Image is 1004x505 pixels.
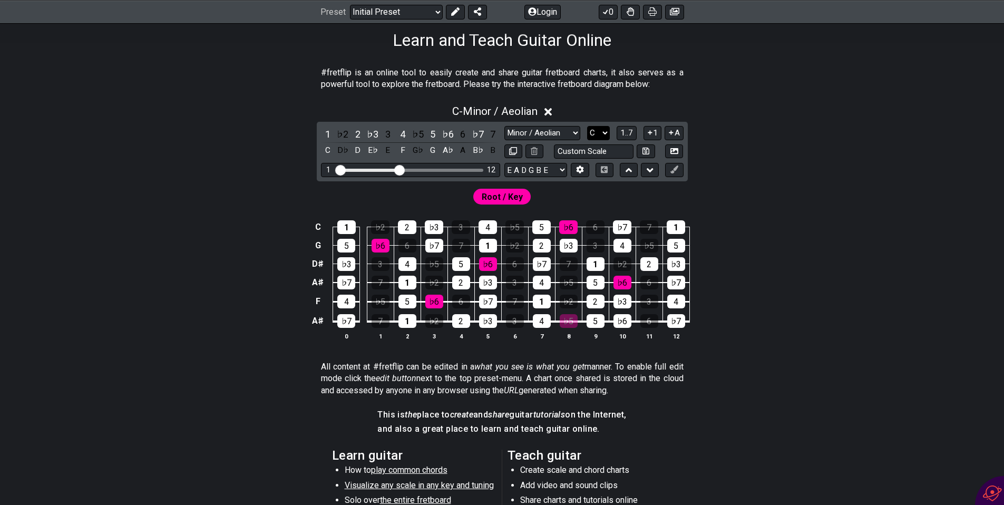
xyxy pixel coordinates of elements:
div: ♭3 [425,220,443,234]
button: Share Preset [468,4,487,19]
td: F [310,292,326,312]
div: ♭3 [560,239,578,252]
button: First click edit preset to enable marker editing [665,163,683,177]
div: 6 [398,239,416,252]
div: 1 [587,257,605,271]
button: 1 [644,126,661,140]
div: 4 [533,314,551,328]
div: 3 [587,239,605,252]
div: ♭2 [425,314,443,328]
div: 12 [487,166,495,174]
div: ♭7 [337,314,355,328]
div: ♭7 [613,220,631,234]
th: 6 [501,331,528,342]
h2: Teach guitar [508,450,672,461]
div: 6 [452,295,470,308]
div: 4 [533,276,551,289]
td: A♯ [310,311,326,331]
div: toggle pitch class [321,143,335,158]
div: 7 [372,314,389,328]
div: ♭6 [425,295,443,308]
span: the entire fretboard [380,495,451,505]
div: ♭2 [371,220,389,234]
div: ♭2 [560,295,578,308]
th: 8 [555,331,582,342]
div: ♭6 [372,239,389,252]
div: Visible fret range [321,163,500,177]
div: ♭3 [613,295,631,308]
div: 6 [586,220,605,234]
li: Add video and sound clips [520,480,670,494]
td: G [310,236,326,255]
div: 3 [452,220,470,234]
div: 2 [452,276,470,289]
div: ♭6 [559,220,578,234]
div: 6 [640,276,658,289]
div: 7 [640,220,658,234]
div: ♭3 [667,257,685,271]
td: C [310,218,326,237]
div: 5 [452,257,470,271]
select: Preset [350,4,443,19]
select: Scale [504,126,580,140]
span: First enable full edit mode to edit [482,189,523,205]
th: 4 [447,331,474,342]
button: Create image [665,4,684,19]
div: 1 [326,166,330,174]
th: 2 [394,331,421,342]
div: ♭6 [613,314,631,328]
em: the [405,410,417,420]
div: toggle pitch class [381,143,395,158]
div: 7 [506,295,524,308]
div: 6 [640,314,658,328]
button: Edit Tuning [571,163,589,177]
li: Create scale and chord charts [520,464,670,479]
div: ♭3 [479,276,497,289]
div: toggle scale degree [396,127,410,141]
div: 1 [533,295,551,308]
div: 1 [398,314,416,328]
div: toggle scale degree [366,127,379,141]
div: ♭5 [560,314,578,328]
button: 1..7 [617,126,637,140]
div: 2 [452,314,470,328]
div: ♭7 [667,314,685,328]
span: C - Minor / Aeolian [452,105,538,118]
div: toggle pitch class [486,143,500,158]
div: 2 [533,239,551,252]
button: Copy [504,144,522,159]
div: ♭3 [337,257,355,271]
div: toggle scale degree [411,127,425,141]
th: 11 [636,331,662,342]
div: 5 [398,295,416,308]
div: 3 [640,295,658,308]
div: toggle pitch class [471,143,485,158]
div: toggle scale degree [381,127,395,141]
span: 1..7 [620,128,633,138]
th: 9 [582,331,609,342]
button: A [665,126,683,140]
div: 5 [587,314,605,328]
button: Delete [525,144,543,159]
div: toggle pitch class [411,143,425,158]
div: toggle pitch class [441,143,455,158]
em: create [450,410,473,420]
th: 12 [662,331,689,342]
div: toggle pitch class [351,143,365,158]
div: ♭2 [613,257,631,271]
div: ♭7 [337,276,355,289]
div: ♭6 [479,257,497,271]
div: 5 [667,239,685,252]
div: 3 [506,314,524,328]
div: toggle pitch class [366,143,379,158]
p: #fretflip is an online tool to easily create and share guitar fretboard charts, it also serves as... [321,67,684,91]
div: ♭5 [640,239,658,252]
h1: Learn and Teach Guitar Online [393,30,611,50]
th: 1 [367,331,394,342]
button: 0 [599,4,618,19]
div: 4 [398,257,416,271]
span: Visualize any scale in any key and tuning [345,480,494,490]
div: 1 [398,276,416,289]
div: 3 [506,276,524,289]
em: URL [504,385,519,395]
